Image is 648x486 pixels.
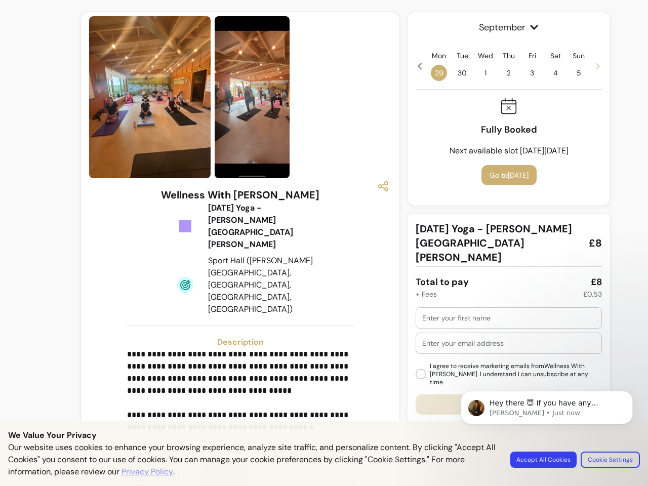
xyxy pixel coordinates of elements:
[481,165,537,185] button: Go to[DATE]
[550,51,561,61] p: Sat
[454,65,470,81] span: 30
[416,20,602,34] span: September
[583,289,602,299] div: £0.53
[121,466,173,478] a: Privacy Policy
[571,65,587,81] span: 5
[524,65,540,81] span: 3
[501,98,517,114] img: Fully booked icon
[503,51,515,61] p: Thu
[573,51,585,61] p: Sun
[416,275,469,289] div: Total to pay
[478,51,493,61] p: Wed
[416,289,437,299] div: + Fees
[477,65,494,81] span: 1
[208,202,314,251] div: [DATE] Yoga - [PERSON_NAME][GEOGRAPHIC_DATA][PERSON_NAME]
[589,236,602,250] span: £8
[529,51,536,61] p: Fri
[481,123,537,137] p: Fully Booked
[8,429,640,441] p: We Value Your Privacy
[591,275,602,289] div: £8
[127,336,354,348] h3: Description
[457,51,468,61] p: Tue
[445,370,648,481] iframe: Intercom notifications message
[416,222,581,264] span: [DATE] Yoga - [PERSON_NAME][GEOGRAPHIC_DATA][PERSON_NAME]
[161,188,319,202] h3: Wellness With [PERSON_NAME]
[422,338,595,348] input: Enter your email address
[450,145,569,157] p: Next available slot [DATE][DATE]
[8,441,498,478] p: Our website uses cookies to enhance your browsing experience, analyze site traffic, and personali...
[89,16,211,178] img: https://d3pz9znudhj10h.cloudfront.net/c74e0076-5d23-462a-b9b2-def0f7f34900
[501,65,517,81] span: 2
[422,313,595,323] input: Enter your first name
[432,51,446,61] p: Mon
[208,255,314,315] div: Sport Hall ([PERSON_NAME][GEOGRAPHIC_DATA], [GEOGRAPHIC_DATA], [GEOGRAPHIC_DATA], [GEOGRAPHIC_DATA])
[177,218,193,234] img: Tickets Icon
[431,65,447,81] span: 29
[215,16,290,178] img: https://d3pz9znudhj10h.cloudfront.net/f2c471b1-bf13-483a-9fff-18ee66536664
[547,65,563,81] span: 4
